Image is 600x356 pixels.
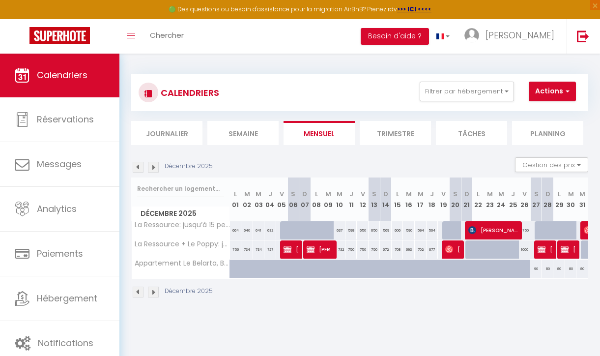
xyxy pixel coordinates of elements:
[397,5,431,13] a: >>> ICI <<<<
[131,121,202,145] li: Journalier
[553,260,565,278] div: 80
[280,189,284,199] abbr: V
[230,240,242,259] div: 756
[38,337,93,349] span: Notifications
[357,240,369,259] div: 750
[383,189,388,199] abbr: D
[515,157,588,172] button: Gestion des prix
[357,221,369,239] div: 650
[530,178,542,221] th: 27
[496,178,508,221] th: 24
[464,189,469,199] abbr: D
[487,189,493,199] abbr: M
[369,221,380,239] div: 650
[345,240,357,259] div: 750
[457,19,567,54] a: ... [PERSON_NAME]
[345,221,357,239] div: 598
[430,189,434,199] abbr: J
[519,240,531,259] div: 1000
[322,178,334,221] th: 09
[438,178,450,221] th: 19
[486,29,554,41] span: [PERSON_NAME]
[436,121,507,145] li: Tâches
[158,82,219,104] h3: CALENDRIERS
[315,189,318,199] abbr: L
[403,240,415,259] div: 693
[530,260,542,278] div: 90
[498,189,504,199] abbr: M
[334,221,345,239] div: 637
[392,240,403,259] div: 708
[244,189,250,199] abbr: M
[307,240,334,259] span: [PERSON_NAME]
[299,178,311,221] th: 07
[464,28,479,43] img: ...
[37,158,82,170] span: Messages
[361,28,429,45] button: Besoin d'aide ?
[334,178,345,221] th: 10
[264,221,276,239] div: 632
[529,82,576,101] button: Actions
[37,113,94,125] span: Réservations
[577,30,589,42] img: logout
[511,189,515,199] abbr: J
[542,178,554,221] th: 28
[165,162,213,171] p: Décembre 2025
[565,260,577,278] div: 80
[287,178,299,221] th: 06
[553,178,565,221] th: 29
[349,189,353,199] abbr: J
[484,178,496,221] th: 23
[325,189,331,199] abbr: M
[445,240,461,259] span: [PERSON_NAME]
[361,189,365,199] abbr: V
[512,121,583,145] li: Planning
[29,27,90,44] img: Super Booking
[427,178,438,221] th: 18
[276,178,288,221] th: 05
[453,189,457,199] abbr: S
[37,69,87,81] span: Calendriers
[380,178,392,221] th: 14
[137,180,224,198] input: Rechercher un logement...
[396,189,399,199] abbr: L
[576,260,588,278] div: 80
[468,221,519,239] span: [PERSON_NAME]
[427,221,438,239] div: 564
[403,178,415,221] th: 16
[380,221,392,239] div: 569
[264,178,276,221] th: 04
[420,82,514,101] button: Filtrer par hébergement
[372,189,376,199] abbr: S
[542,260,554,278] div: 80
[392,221,403,239] div: 606
[345,178,357,221] th: 11
[576,178,588,221] th: 31
[253,240,265,259] div: 734
[284,240,299,259] span: [PERSON_NAME] LE FUR
[579,189,585,199] abbr: M
[415,240,427,259] div: 702
[133,221,231,229] span: La Ressource: jusqu’à 15 personnes
[284,121,355,145] li: Mensuel
[519,221,531,239] div: 750
[241,178,253,221] th: 02
[207,121,279,145] li: Semaine
[337,189,343,199] abbr: M
[392,178,403,221] th: 15
[37,203,77,215] span: Analytics
[302,189,307,199] abbr: D
[380,240,392,259] div: 672
[450,178,461,221] th: 20
[143,19,191,54] a: Chercher
[241,221,253,239] div: 640
[230,178,242,221] th: 01
[241,240,253,259] div: 734
[519,178,531,221] th: 26
[357,178,369,221] th: 12
[418,189,424,199] abbr: M
[264,240,276,259] div: 727
[441,189,446,199] abbr: V
[369,178,380,221] th: 13
[427,240,438,259] div: 677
